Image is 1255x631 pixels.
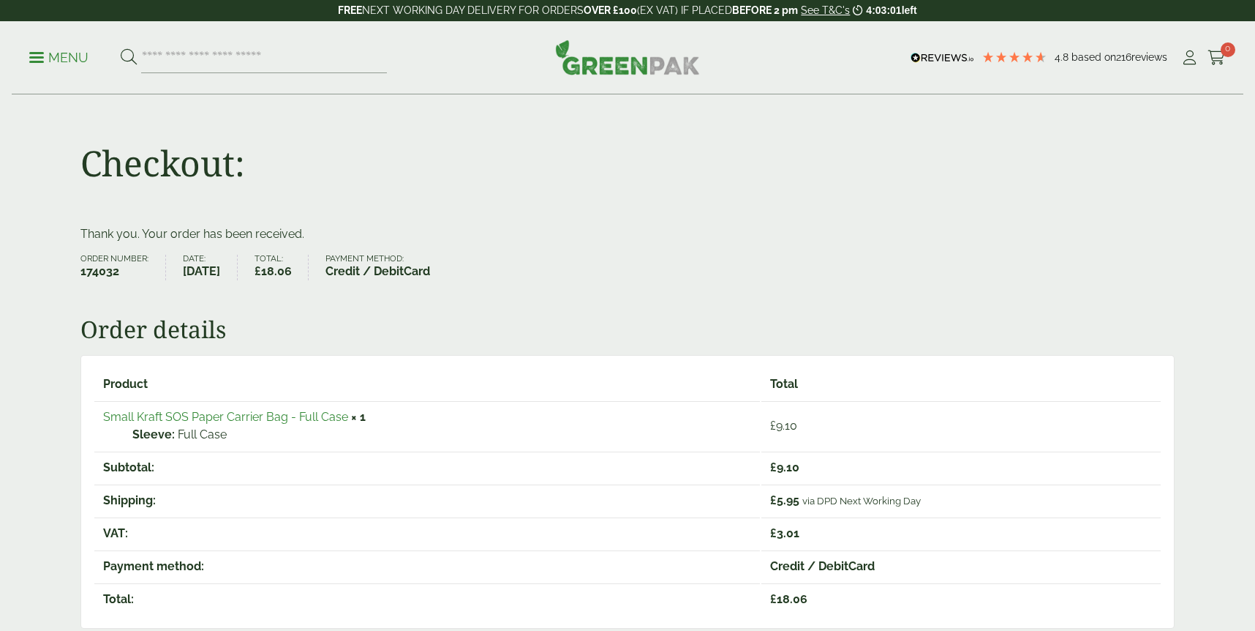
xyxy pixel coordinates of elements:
strong: × 1 [351,410,366,424]
li: Payment method: [325,255,447,280]
th: VAT: [94,518,760,549]
h2: Order details [80,315,1175,343]
strong: [DATE] [183,263,220,280]
strong: FREE [338,4,362,16]
img: GreenPak Supplies [555,40,700,75]
span: 9.10 [770,460,799,474]
th: Subtotal: [94,452,760,483]
span: £ [770,460,777,474]
span: reviews [1131,51,1167,63]
strong: BEFORE 2 pm [732,4,798,16]
p: Thank you. Your order has been received. [80,225,1175,243]
span: Based on [1071,51,1116,63]
span: 0 [1221,42,1235,57]
li: Total: [255,255,309,280]
a: Small Kraft SOS Paper Carrier Bag - Full Case [103,410,348,424]
th: Total: [94,583,760,615]
li: Date: [183,255,238,280]
i: My Account [1180,51,1199,65]
span: 4:03:01 [866,4,901,16]
th: Total [761,369,1161,400]
p: Full Case [132,426,751,444]
strong: OVER £100 [584,4,637,16]
strong: Sleeve: [132,426,175,444]
th: Product [94,369,760,400]
span: 4.8 [1055,51,1071,63]
span: £ [770,526,777,540]
span: £ [770,592,777,606]
p: Menu [29,49,88,67]
th: Shipping: [94,485,760,516]
span: 216 [1116,51,1131,63]
span: 18.06 [770,592,807,606]
span: £ [770,419,776,433]
bdi: 18.06 [255,264,292,278]
strong: Credit / DebitCard [325,263,430,280]
a: See T&C's [801,4,850,16]
th: Payment method: [94,550,760,582]
a: 0 [1207,47,1226,69]
span: £ [255,264,261,278]
strong: 174032 [80,263,148,280]
span: 5.95 [770,493,799,507]
div: 4.79 Stars [981,51,1047,64]
td: Credit / DebitCard [761,550,1161,582]
small: via DPD Next Working Day [802,495,921,507]
bdi: 9.10 [770,419,797,433]
span: left [902,4,917,16]
a: Menu [29,49,88,64]
h1: Checkout: [80,142,245,184]
li: Order number: [80,255,166,280]
img: REVIEWS.io [911,53,974,63]
span: £ [770,493,777,507]
i: Cart [1207,51,1226,65]
span: 3.01 [770,526,799,540]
